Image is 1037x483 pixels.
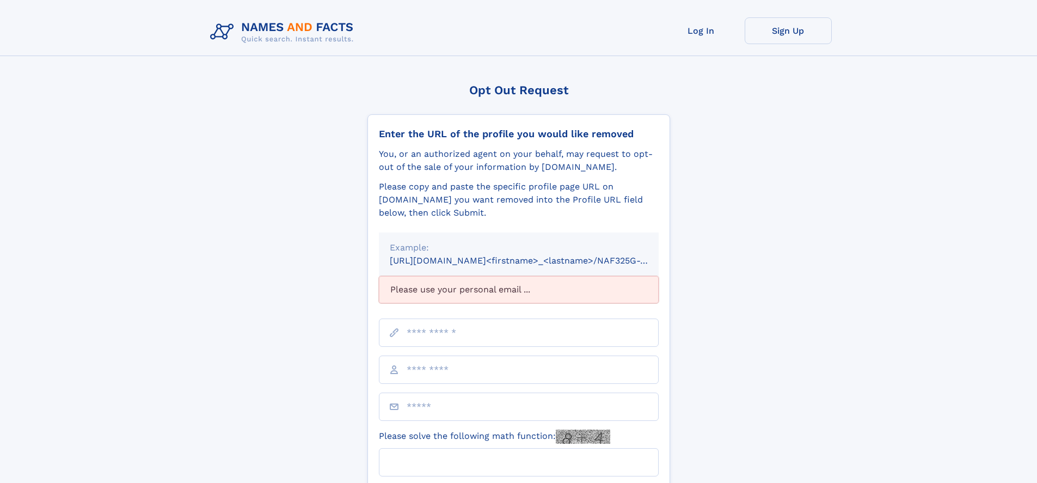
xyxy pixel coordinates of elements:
a: Sign Up [745,17,832,44]
div: Please use your personal email ... [379,276,659,303]
small: [URL][DOMAIN_NAME]<firstname>_<lastname>/NAF325G-xxxxxxxx [390,255,679,266]
div: Opt Out Request [367,83,670,97]
label: Please solve the following math function: [379,430,610,444]
div: Please copy and paste the specific profile page URL on [DOMAIN_NAME] you want removed into the Pr... [379,180,659,219]
a: Log In [658,17,745,44]
img: Logo Names and Facts [206,17,363,47]
div: Enter the URL of the profile you would like removed [379,128,659,140]
div: Example: [390,241,648,254]
div: You, or an authorized agent on your behalf, may request to opt-out of the sale of your informatio... [379,148,659,174]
